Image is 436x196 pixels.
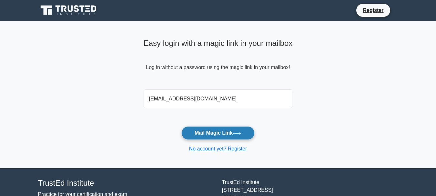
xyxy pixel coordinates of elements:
[144,89,293,108] input: Email
[144,39,293,48] h4: Easy login with a magic link in your mailbox
[181,126,255,140] button: Mail Magic Link
[144,36,293,87] div: Log in without a password using the magic link in your mailbox!
[38,179,214,188] h4: TrustEd Institute
[359,6,387,14] a: Register
[189,146,247,151] a: No account yet? Register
